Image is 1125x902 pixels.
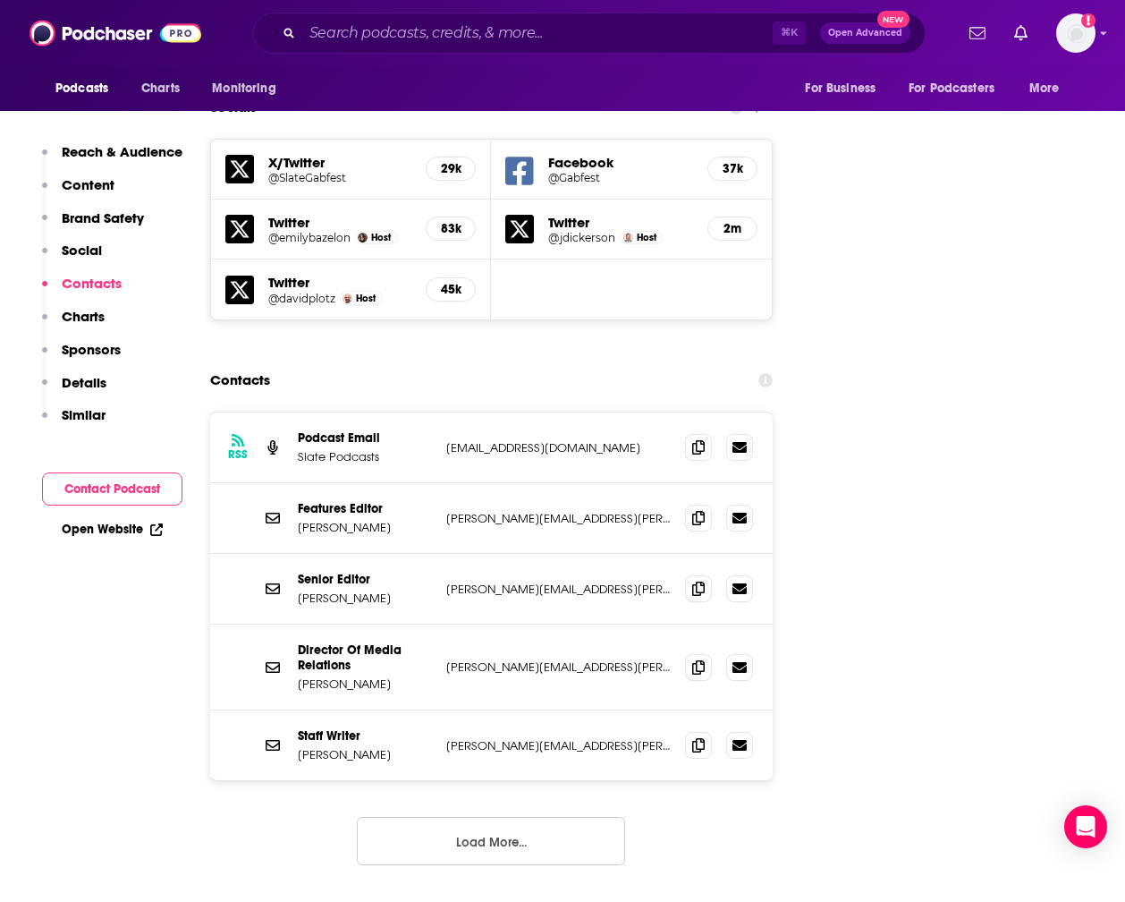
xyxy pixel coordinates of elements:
[298,728,432,744] p: Staff Writer
[268,214,411,231] h5: Twitter
[268,231,351,244] a: @emilybazelon
[897,72,1020,106] button: open menu
[723,221,742,236] h5: 2m
[42,275,122,308] button: Contacts
[43,72,131,106] button: open menu
[62,275,122,292] p: Contacts
[298,501,432,516] p: Features Editor
[441,221,461,236] h5: 83k
[371,232,391,243] span: Host
[42,176,114,209] button: Content
[62,176,114,193] p: Content
[548,214,692,231] h5: Twitter
[130,72,190,106] a: Charts
[356,293,376,304] span: Host
[42,406,106,439] button: Similar
[298,591,432,606] p: [PERSON_NAME]
[141,76,180,101] span: Charts
[253,13,926,54] div: Search podcasts, credits, & more...
[298,676,432,692] p: [PERSON_NAME]
[446,440,671,455] p: [EMAIL_ADDRESS][DOMAIN_NAME]
[1029,76,1060,101] span: More
[62,209,144,226] p: Brand Safety
[42,472,182,506] button: Contact Podcast
[343,294,352,303] img: David Plotz
[805,76,875,101] span: For Business
[212,76,275,101] span: Monitoring
[792,72,898,106] button: open menu
[55,76,108,101] span: Podcasts
[1056,13,1095,53] button: Show profile menu
[1064,805,1107,848] div: Open Intercom Messenger
[228,447,248,462] h3: RSS
[268,154,411,171] h5: X/Twitter
[42,308,105,341] button: Charts
[446,738,671,753] p: [PERSON_NAME][EMAIL_ADDRESS][PERSON_NAME][DOMAIN_NAME]
[909,76,994,101] span: For Podcasters
[62,406,106,423] p: Similar
[548,231,615,244] a: @jdickerson
[62,143,182,160] p: Reach & Audience
[1056,13,1095,53] img: User Profile
[723,161,742,176] h5: 37k
[441,282,461,297] h5: 45k
[298,520,432,535] p: [PERSON_NAME]
[42,341,121,374] button: Sponsors
[828,29,902,38] span: Open Advanced
[1056,13,1095,53] span: Logged in as susansaulny
[1007,18,1035,48] a: Show notifications dropdown
[62,308,105,325] p: Charts
[42,209,144,243] button: Brand Safety
[1017,72,1082,106] button: open menu
[268,292,335,305] a: @davidplotz
[446,659,671,675] p: [PERSON_NAME][EMAIL_ADDRESS][PERSON_NAME][DOMAIN_NAME]
[548,154,692,171] h5: Facebook
[62,242,102,259] p: Social
[210,363,270,397] h2: Contacts
[302,19,773,47] input: Search podcasts, credits, & more...
[358,233,368,243] img: Emily Bazelon
[637,232,656,243] span: Host
[298,747,432,762] p: [PERSON_NAME]
[446,582,671,597] p: [PERSON_NAME][EMAIL_ADDRESS][PERSON_NAME][DOMAIN_NAME]
[773,21,806,45] span: ⌘ K
[42,242,102,275] button: Social
[548,171,692,184] a: @Gabfest
[199,72,299,106] button: open menu
[62,522,163,537] a: Open Website
[962,18,993,48] a: Show notifications dropdown
[298,642,432,673] p: Director Of Media Relations
[62,341,121,358] p: Sponsors
[877,11,909,28] span: New
[441,161,461,176] h5: 29k
[298,572,432,587] p: Senior Editor
[30,16,201,50] img: Podchaser - Follow, Share and Rate Podcasts
[42,143,182,176] button: Reach & Audience
[268,274,411,291] h5: Twitter
[62,374,106,391] p: Details
[623,233,633,243] img: John Dickerson
[268,171,411,184] a: @SlateGabfest
[298,430,432,446] p: Podcast Email
[820,22,910,44] button: Open AdvancedNew
[1081,13,1095,28] svg: Add a profile image
[446,511,671,526] p: [PERSON_NAME][EMAIL_ADDRESS][PERSON_NAME][DOMAIN_NAME]
[42,374,106,407] button: Details
[357,817,625,865] button: Load More...
[298,449,432,464] p: Slate Podcasts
